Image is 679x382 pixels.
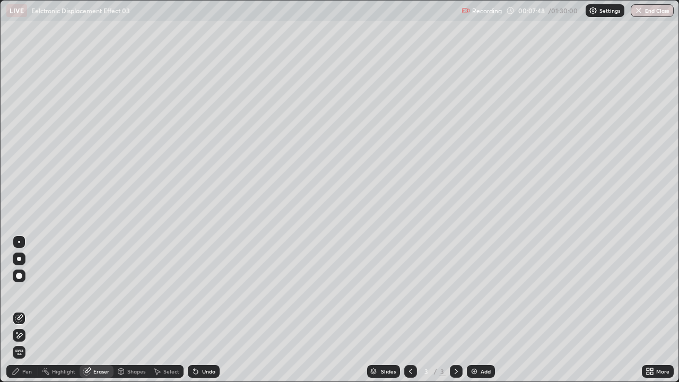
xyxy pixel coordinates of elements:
img: add-slide-button [470,367,478,376]
div: 3 [421,368,432,375]
img: end-class-cross [634,6,643,15]
p: LIVE [10,6,24,15]
p: Recording [472,7,502,15]
button: End Class [631,4,674,17]
div: Pen [22,369,32,374]
div: 3 [439,367,446,376]
img: class-settings-icons [589,6,597,15]
div: / [434,368,437,375]
span: Erase all [13,349,25,355]
div: More [656,369,669,374]
div: Select [163,369,179,374]
div: Eraser [93,369,109,374]
div: Highlight [52,369,75,374]
p: Eelctronic Displacement Effect 03 [31,6,130,15]
div: Add [481,369,491,374]
img: recording.375f2c34.svg [462,6,470,15]
div: Undo [202,369,215,374]
div: Slides [381,369,396,374]
p: Settings [599,8,620,13]
div: Shapes [127,369,145,374]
